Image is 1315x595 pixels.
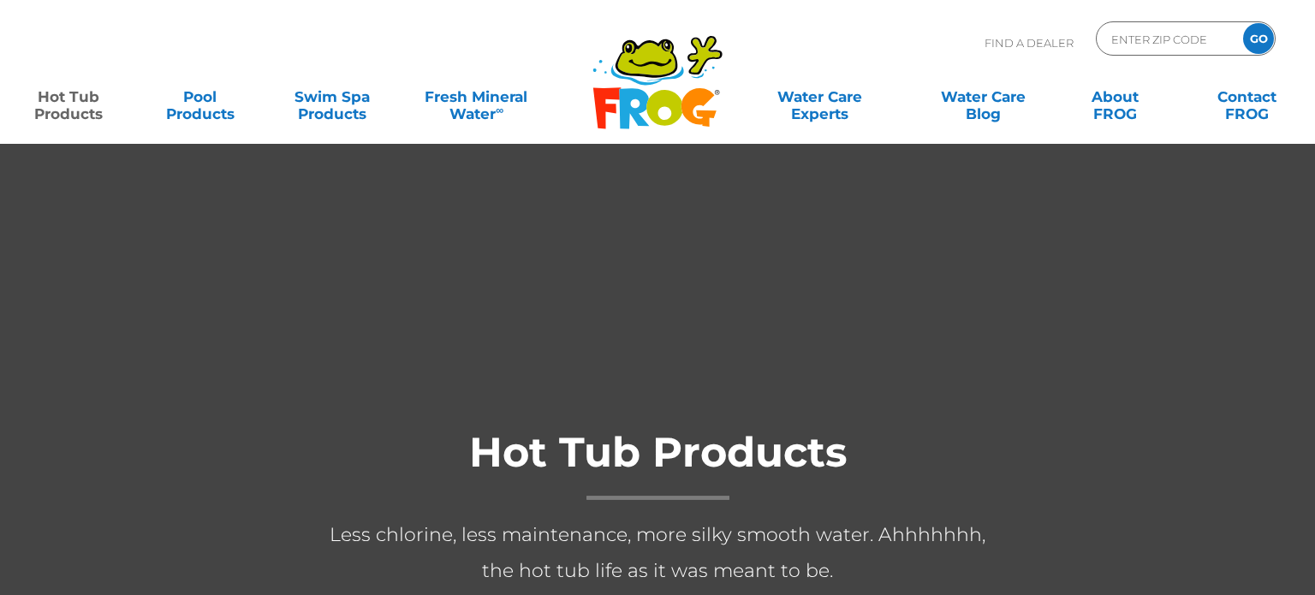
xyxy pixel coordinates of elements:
[281,80,384,114] a: Swim SpaProducts
[1243,23,1274,54] input: GO
[985,21,1074,64] p: Find A Dealer
[315,517,1000,589] p: Less chlorine, less maintenance, more silky smooth water. Ahhhhhhh, the hot tub life as it was me...
[413,80,541,114] a: Fresh MineralWater∞
[149,80,252,114] a: PoolProducts
[17,80,120,114] a: Hot TubProducts
[736,80,902,114] a: Water CareExperts
[1110,27,1225,51] input: Zip Code Form
[932,80,1035,114] a: Water CareBlog
[1195,80,1298,114] a: ContactFROG
[1063,80,1166,114] a: AboutFROG
[496,104,503,116] sup: ∞
[315,430,1000,500] h1: Hot Tub Products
